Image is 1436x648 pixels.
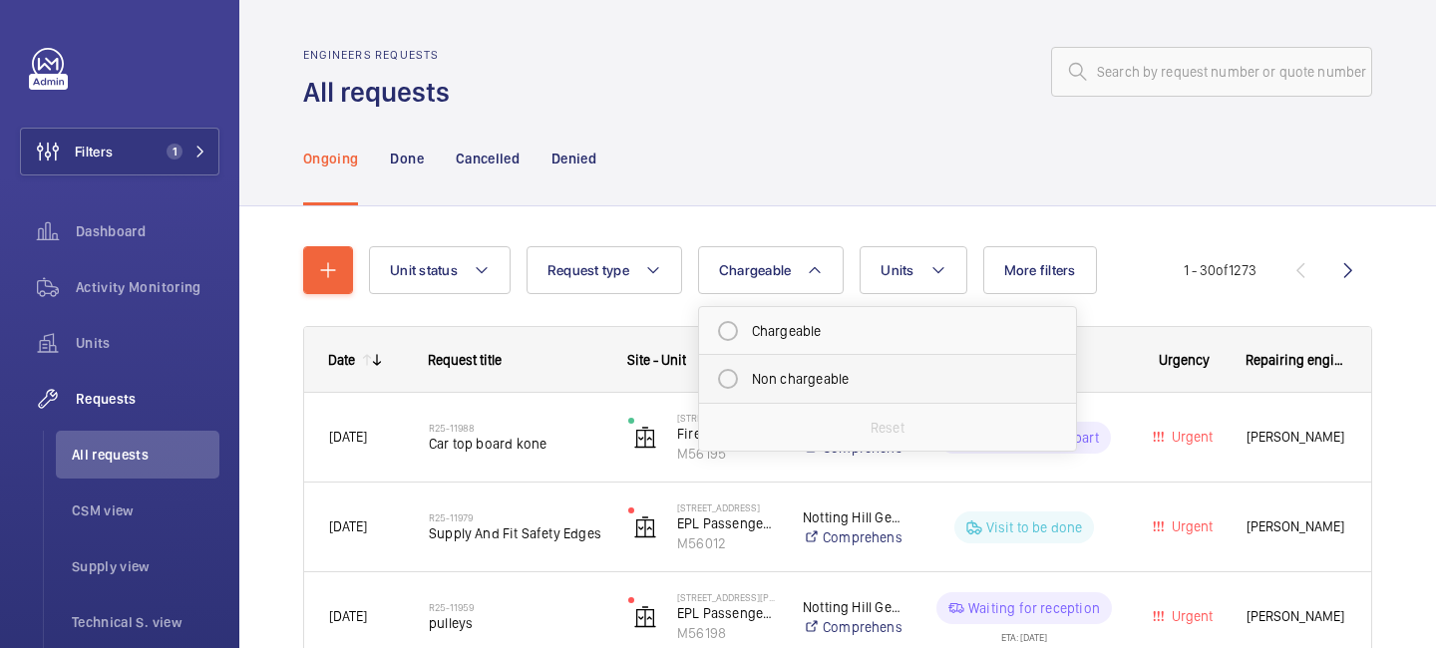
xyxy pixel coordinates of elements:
p: Waiting for reception [968,598,1100,618]
span: Supply view [72,556,219,576]
p: Denied [551,149,596,168]
span: [DATE] [329,429,367,445]
img: elevator.svg [633,515,657,539]
span: Units [881,262,913,278]
h2: R25-11959 [429,601,602,613]
span: Supply And Fit Safety Edges [429,523,602,543]
p: [STREET_ADDRESS][PERSON_NAME] [677,591,777,603]
span: Urgency [1159,352,1210,368]
span: CSM view [72,500,219,520]
p: Reset [871,418,904,438]
button: Filters1 [20,128,219,175]
a: Comprehensive [803,527,901,547]
img: elevator.svg [633,605,657,629]
div: Press SPACE to select this row. [304,393,1371,483]
span: [DATE] [329,608,367,624]
a: Comprehensive [803,617,901,637]
span: Car top board kone [429,434,602,454]
span: Urgent [1168,518,1213,534]
p: Ongoing [303,149,358,168]
span: Units [76,333,219,353]
span: Requests [76,389,219,409]
p: M56198 [677,623,777,643]
span: 1 - 30 1273 [1184,263,1256,277]
div: Date [328,352,355,368]
p: M56195 [677,444,777,464]
p: Notting Hill Genesis [803,507,901,527]
span: Urgent [1168,608,1213,624]
span: pulleys [429,613,602,633]
h1: All requests [303,74,462,111]
span: Repairing engineer [1246,352,1347,368]
div: ETA: [DATE] [1001,624,1047,642]
h2: Engineers requests [303,48,462,62]
span: Request type [547,262,629,278]
img: elevator.svg [633,426,657,450]
span: All requests [72,445,219,465]
span: Filters [75,142,113,162]
p: Firemen - EPL Passenger Lift No 3 [677,424,777,444]
p: Visit to be done [986,517,1083,537]
button: Request type [527,246,682,294]
span: Activity Monitoring [76,277,219,297]
button: Units [860,246,966,294]
p: Notting Hill Genesis [803,597,901,617]
p: [STREET_ADDRESS][PERSON_NAME] [677,412,777,424]
button: Unit status [369,246,511,294]
h2: R25-11988 [429,422,602,434]
span: 1 [167,144,182,160]
span: [PERSON_NAME] [1247,605,1346,628]
span: [PERSON_NAME] [1247,426,1346,449]
span: Technical S. view [72,612,219,632]
input: Search by request number or quote number [1051,47,1372,97]
p: [STREET_ADDRESS] [677,501,777,513]
span: [PERSON_NAME] [1247,515,1346,538]
h2: R25-11979 [429,511,602,523]
span: of [1216,262,1229,278]
button: Chargeable [698,246,845,294]
span: Request title [428,352,502,368]
p: EPL Passenger Lift [677,603,777,623]
span: Chargeable [719,262,792,278]
span: Site - Unit [627,352,686,368]
span: [DATE] [329,518,367,534]
p: Cancelled [456,149,520,168]
p: Done [390,149,423,168]
div: Press SPACE to select this row. [304,483,1371,572]
span: More filters [1004,262,1076,278]
span: Dashboard [76,221,219,241]
p: M56012 [677,533,777,553]
span: Unit status [390,262,458,278]
button: More filters [983,246,1097,294]
p: EPL Passenger Lift No 2 [677,513,777,533]
span: Urgent [1168,429,1213,445]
